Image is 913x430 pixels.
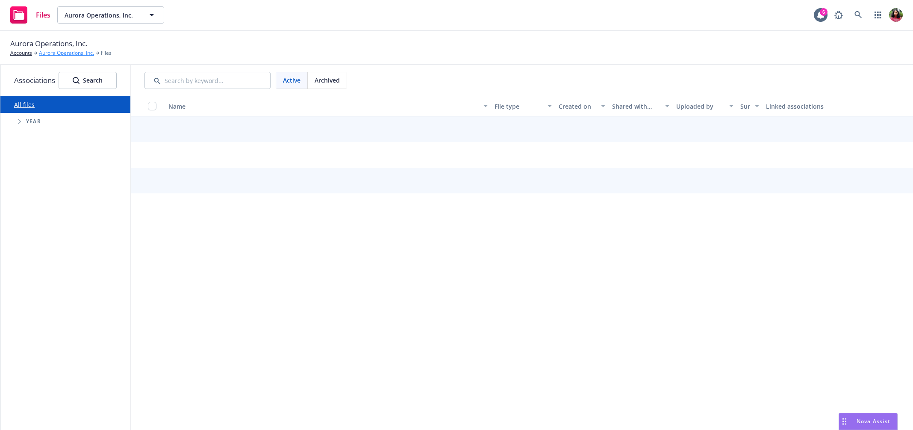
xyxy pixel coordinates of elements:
[73,72,103,89] div: Search
[57,6,164,24] button: Aurora Operations, Inc.
[14,101,35,109] a: All files
[495,102,542,111] div: File type
[10,38,87,49] span: Aurora Operations, Inc.
[839,413,898,430] button: Nova Assist
[612,102,660,111] div: Shared with client
[14,75,55,86] span: Associations
[869,6,886,24] a: Switch app
[65,11,138,20] span: Aurora Operations, Inc.
[830,6,847,24] a: Report a Bug
[737,96,763,116] button: Summary
[168,102,478,111] div: Name
[165,96,491,116] button: Name
[10,49,32,57] a: Accounts
[7,3,54,27] a: Files
[39,49,94,57] a: Aurora Operations, Inc.
[609,96,673,116] button: Shared with client
[0,113,130,130] div: Tree Example
[673,96,737,116] button: Uploaded by
[676,102,724,111] div: Uploaded by
[144,72,271,89] input: Search by keyword...
[857,418,890,425] span: Nova Assist
[740,102,750,111] div: Summary
[839,413,850,430] div: Drag to move
[491,96,555,116] button: File type
[101,49,112,57] span: Files
[889,8,903,22] img: photo
[26,119,41,124] span: Year
[36,12,50,18] span: Files
[315,76,340,85] span: Archived
[59,72,117,89] button: SearchSearch
[820,8,828,16] div: 6
[559,102,596,111] div: Created on
[555,96,609,116] button: Created on
[283,76,300,85] span: Active
[73,77,80,84] svg: Search
[148,102,156,110] input: Select all
[850,6,867,24] a: Search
